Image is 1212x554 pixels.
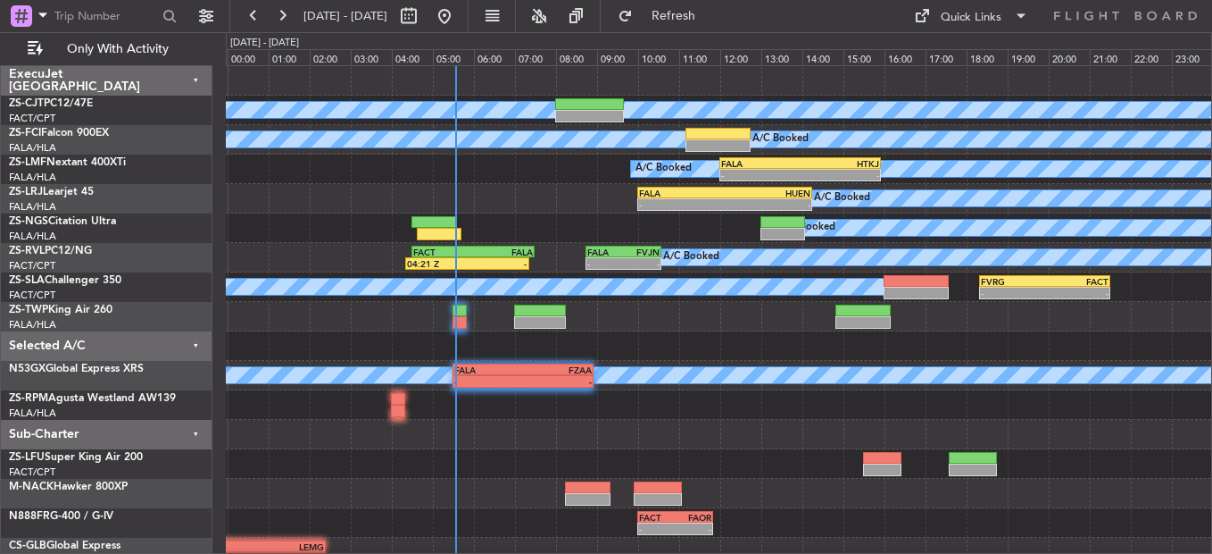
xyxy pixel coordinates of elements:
div: 22:00 [1131,49,1172,65]
a: ZS-SLAChallenger 350 [9,275,121,286]
div: HTKJ [800,158,878,169]
div: 04:21 Z [407,258,467,269]
div: 10:00 [638,49,679,65]
span: ZS-CJT [9,98,44,109]
div: 18:00 [967,49,1008,65]
div: FAOR [675,512,710,523]
a: M-NACKHawker 800XP [9,482,128,492]
a: ZS-TWPKing Air 260 [9,305,112,315]
div: 17:00 [926,49,967,65]
button: Quick Links [905,2,1037,30]
div: FACT [413,247,473,257]
span: Refresh [636,10,711,22]
a: ZS-CJTPC12/47E [9,98,93,109]
div: 13:00 [761,49,802,65]
a: N888FRG-400 / G-IV [9,511,113,522]
div: - [639,199,725,210]
a: FALA/HLA [9,141,56,155]
div: 16:00 [884,49,926,65]
div: FVRG [981,276,1044,287]
div: [DATE] - [DATE] [230,36,299,51]
a: N53GXGlobal Express XRS [9,364,144,374]
div: - [800,170,878,180]
div: 03:00 [351,49,392,65]
div: - [624,258,660,269]
span: ZS-TWP [9,305,48,315]
button: Refresh [610,2,717,30]
div: A/C Booked [635,155,692,182]
div: - [639,524,675,534]
div: A/C Booked [752,126,809,153]
a: FACT/CPT [9,259,55,273]
span: ZS-RPM [9,393,48,404]
div: 11:00 [679,49,720,65]
div: 01:00 [269,49,310,65]
div: 02:00 [310,49,351,65]
div: A/C Booked [779,214,835,241]
a: FALA/HLA [9,230,56,243]
div: FVJN [624,247,660,257]
div: Quick Links [941,9,1001,27]
div: 05:00 [433,49,474,65]
a: ZS-FCIFalcon 900EX [9,128,109,138]
div: FALA [473,247,533,257]
a: FALA/HLA [9,200,56,214]
div: FALA [721,158,800,169]
div: FALA [587,247,623,257]
div: 14:00 [802,49,843,65]
a: FACT/CPT [9,112,55,125]
div: 09:00 [597,49,638,65]
div: FALA [639,188,725,198]
span: ZS-LFU [9,452,45,463]
div: FZAA [523,365,592,375]
div: 20:00 [1049,49,1090,65]
span: ZS-RVL [9,246,45,256]
span: ZS-LMF [9,157,46,168]
div: HUEN [725,188,810,198]
a: ZS-NGSCitation Ultra [9,216,116,227]
div: 00:00 [228,49,269,65]
div: 19:00 [1008,49,1049,65]
input: Trip Number [54,3,157,29]
div: - [523,376,592,387]
a: FALA/HLA [9,407,56,420]
span: N888FR [9,511,50,522]
div: - [675,524,710,534]
span: ZS-LRJ [9,187,43,197]
span: ZS-FCI [9,128,41,138]
span: M-NACK [9,482,54,492]
div: 06:00 [474,49,515,65]
a: ZS-LMFNextant 400XTi [9,157,126,168]
span: Only With Activity [46,43,188,55]
a: FACT/CPT [9,289,55,302]
span: [DATE] - [DATE] [303,8,387,24]
div: FACT [639,512,675,523]
div: - [467,258,527,269]
a: FACT/CPT [9,466,55,479]
a: ZS-LRJLearjet 45 [9,187,94,197]
div: 07:00 [515,49,556,65]
div: - [587,258,623,269]
a: FALA/HLA [9,318,56,332]
div: A/C Booked [814,185,870,212]
div: 08:00 [556,49,597,65]
span: N53GX [9,364,46,374]
a: ZS-RPMAgusta Westland AW139 [9,393,176,404]
a: ZS-LFUSuper King Air 200 [9,452,143,463]
a: FALA/HLA [9,171,56,184]
a: ZS-RVLPC12/NG [9,246,92,256]
span: ZS-SLA [9,275,45,286]
button: Only With Activity [20,35,194,63]
span: CS-GLB [9,541,46,551]
div: - [981,288,1044,298]
div: 12:00 [720,49,761,65]
div: - [1045,288,1108,298]
div: - [721,170,800,180]
div: FACT [1045,276,1108,287]
div: 21:00 [1090,49,1131,65]
a: CS-GLBGlobal Express [9,541,120,551]
div: 15:00 [843,49,884,65]
div: - [454,376,523,387]
div: FALA [454,365,523,375]
div: - [725,199,810,210]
